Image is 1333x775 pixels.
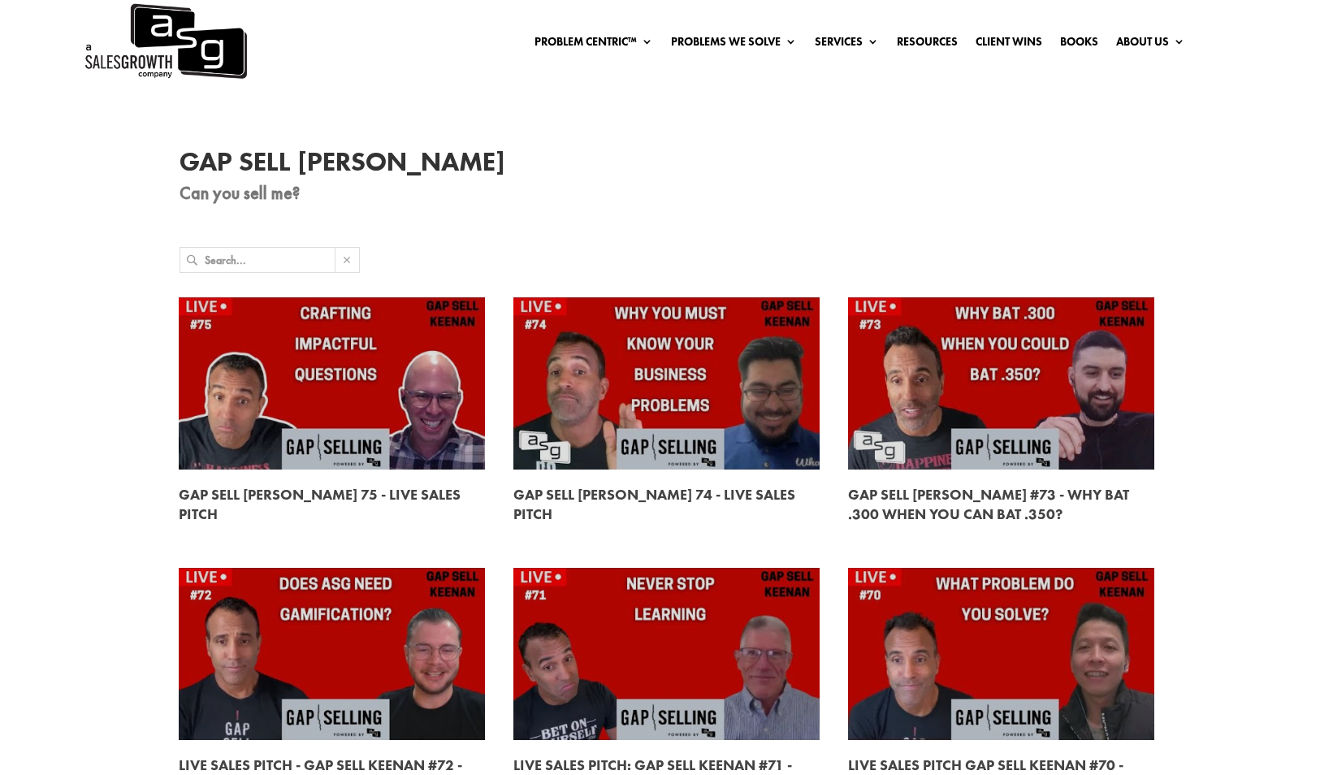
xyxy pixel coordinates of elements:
a: Client Wins [976,36,1042,54]
a: Services [815,36,879,54]
input: Search... [205,248,335,272]
a: Books [1060,36,1098,54]
h1: Gap Sell [PERSON_NAME] [180,149,1154,184]
a: Problems We Solve [671,36,797,54]
p: Can you sell me? [180,184,1154,203]
a: Resources [897,36,958,54]
a: Problem Centric™ [534,36,653,54]
a: About Us [1116,36,1185,54]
